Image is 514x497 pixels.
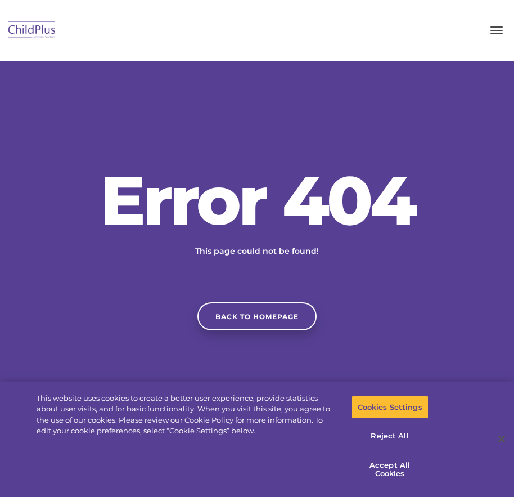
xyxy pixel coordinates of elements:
button: Close [489,427,514,451]
div: This website uses cookies to create a better user experience, provide statistics about user visit... [37,393,336,437]
h2: Error 404 [88,167,426,234]
a: Back to homepage [197,302,317,330]
img: ChildPlus by Procare Solutions [6,17,58,44]
p: This page could not be found! [139,245,375,257]
button: Accept All Cookies [351,454,429,486]
button: Reject All [351,424,429,448]
button: Cookies Settings [351,396,429,419]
